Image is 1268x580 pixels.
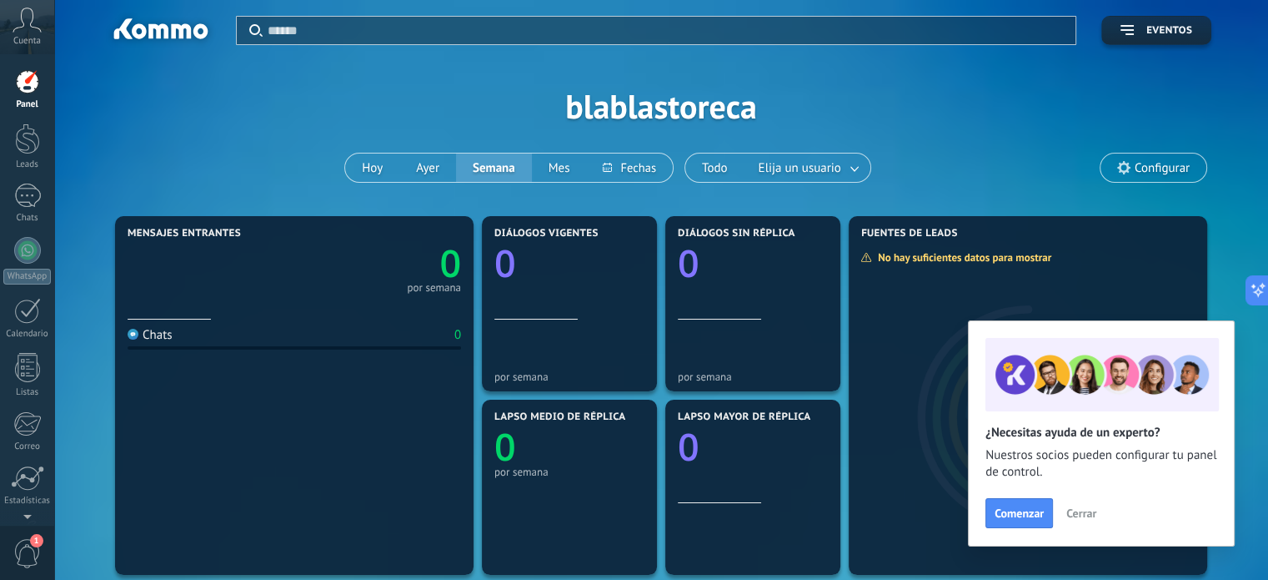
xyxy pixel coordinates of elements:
[1066,507,1096,519] span: Cerrar
[1101,16,1211,45] button: Eventos
[1135,161,1190,175] span: Configurar
[985,447,1217,481] span: Nuestros socios pueden configurar tu panel de control.
[678,421,699,472] text: 0
[407,284,461,292] div: por semana
[532,154,587,182] button: Mes
[494,421,516,472] text: 0
[294,238,461,289] a: 0
[345,154,399,182] button: Hoy
[678,371,828,383] div: por semana
[399,154,456,182] button: Ayer
[678,411,810,423] span: Lapso mayor de réplica
[128,329,138,340] img: Chats
[755,157,844,179] span: Elija un usuario
[494,371,644,383] div: por semana
[860,250,1063,265] div: No hay suficientes datos para mostrar
[3,441,52,452] div: Correo
[3,329,52,340] div: Calendario
[3,496,52,507] div: Estadísticas
[128,228,241,240] span: Mensajes entrantes
[454,327,461,343] div: 0
[3,213,52,224] div: Chats
[995,507,1044,519] span: Comenzar
[1059,501,1104,526] button: Cerrar
[3,99,52,110] div: Panel
[985,498,1053,528] button: Comenzar
[30,534,43,547] span: 1
[985,425,1217,441] h2: ¿Necesitas ayuda de un experto?
[3,387,52,398] div: Listas
[13,36,41,47] span: Cuenta
[128,327,173,343] div: Chats
[685,154,744,182] button: Todo
[678,228,795,240] span: Diálogos sin réplica
[861,228,958,240] span: Fuentes de leads
[494,238,516,289] text: 0
[3,269,51,285] div: WhatsApp
[586,154,672,182] button: Fechas
[439,238,461,289] text: 0
[494,466,644,478] div: por semana
[744,154,870,182] button: Elija un usuario
[494,411,626,423] span: Lapso medio de réplica
[456,154,532,182] button: Semana
[678,238,699,289] text: 0
[1146,25,1192,37] span: Eventos
[494,228,599,240] span: Diálogos vigentes
[3,159,52,170] div: Leads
